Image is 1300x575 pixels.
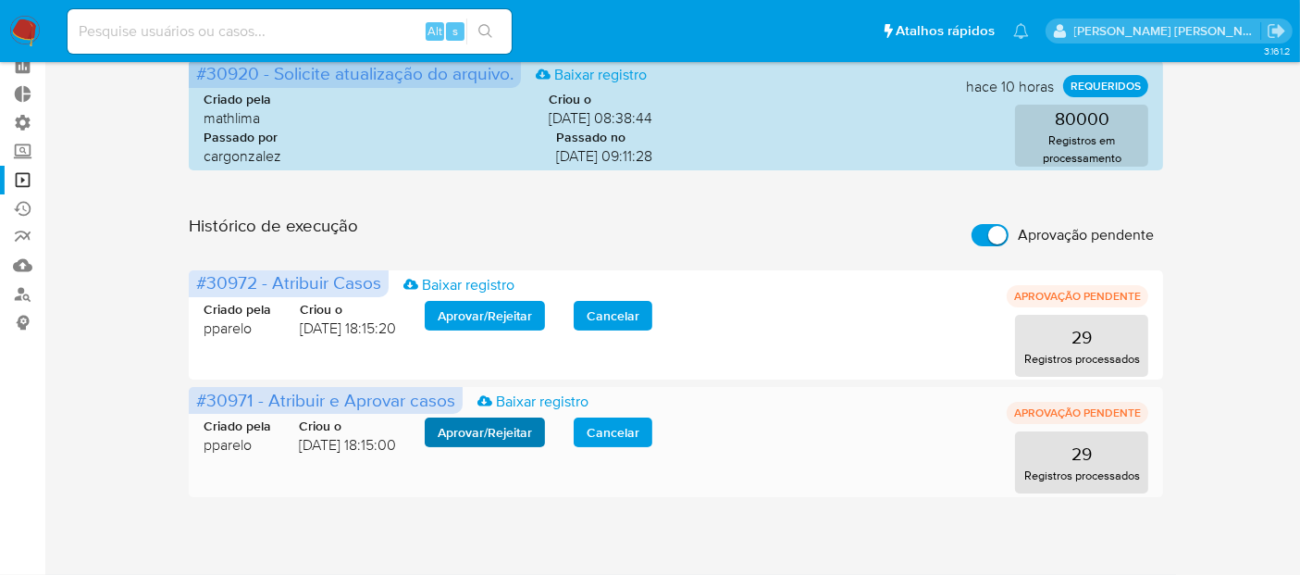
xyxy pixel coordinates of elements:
span: Alt [427,22,442,40]
span: Atalhos rápidos [896,21,995,41]
a: Notificações [1013,23,1029,39]
button: search-icon [466,19,504,44]
span: 3.161.2 [1264,44,1291,58]
input: Pesquise usuários ou casos... [68,19,512,44]
span: s [452,22,458,40]
p: luciana.joia@mercadopago.com.br [1074,22,1261,40]
a: Sair [1267,21,1286,41]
